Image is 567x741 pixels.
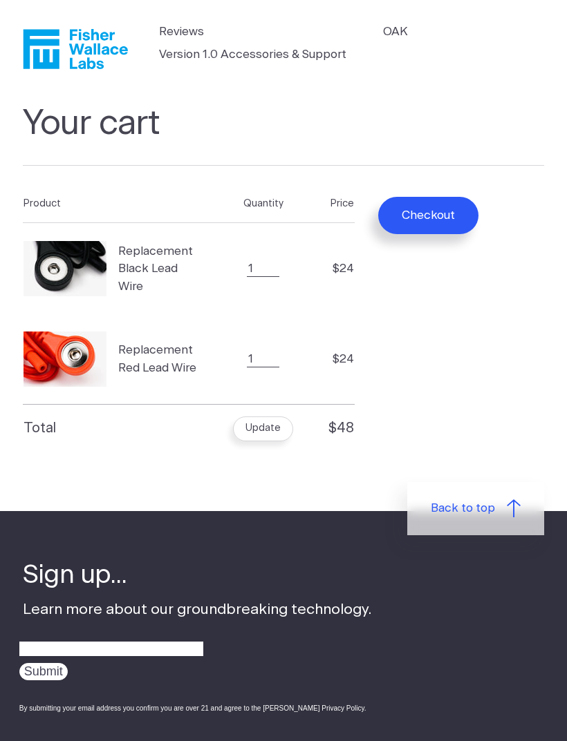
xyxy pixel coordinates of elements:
[311,405,355,452] td: $48
[311,314,355,405] td: $24
[24,241,198,296] a: Replacement Black Lead Wire
[23,405,216,452] th: Total
[407,482,544,535] a: Back to top
[19,663,68,680] input: Submit
[431,499,495,517] span: Back to top
[378,197,478,234] button: Checkout
[311,223,355,314] td: $24
[23,558,371,593] h4: Sign up...
[24,331,198,387] a: Replacement Red Lead Wire
[118,242,198,296] span: Replacement Black Lead Wire
[19,703,371,713] div: By submitting your email address you confirm you are over 21 and agree to the [PERSON_NAME] Priva...
[23,558,371,725] div: Learn more about our groundbreaking technology.
[23,185,216,222] th: Product
[118,341,198,376] span: Replacement Red Lead Wire
[23,29,128,69] a: Fisher Wallace
[23,104,544,166] h1: Your cart
[159,23,204,41] a: Reviews
[383,23,408,41] a: OAK
[311,185,355,222] th: Price
[233,416,293,441] button: Update
[216,185,311,222] th: Quantity
[159,46,346,64] a: Version 1.0 Accessories & Support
